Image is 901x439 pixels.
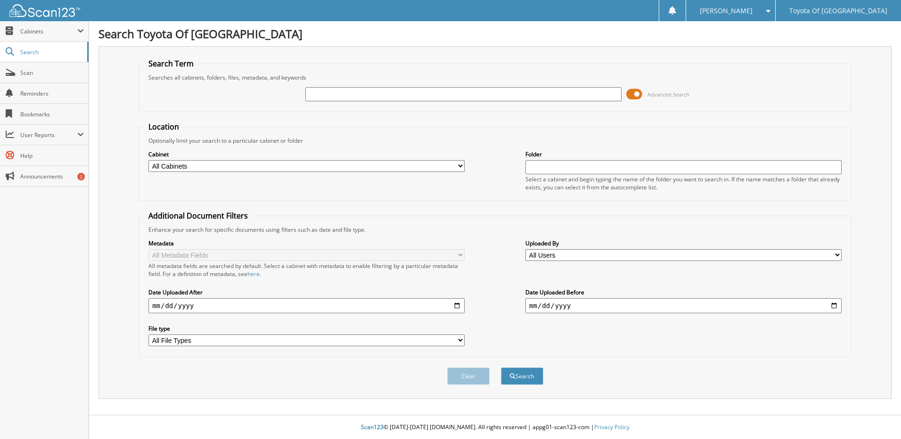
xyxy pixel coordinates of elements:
a: Privacy Policy [594,423,630,431]
img: scan123-logo-white.svg [9,4,80,17]
a: here [247,270,260,278]
label: Date Uploaded Before [525,288,842,296]
span: Reminders [20,89,84,98]
label: Cabinet [148,150,465,158]
span: Bookmarks [20,110,84,118]
span: Help [20,152,84,160]
span: Announcements [20,172,84,180]
label: File type [148,325,465,333]
legend: Search Term [144,58,198,69]
span: Search [20,48,82,56]
div: All metadata fields are searched by default. Select a cabinet with metadata to enable filtering b... [148,262,465,278]
label: Folder [525,150,842,158]
input: end [525,298,842,313]
span: Toyota Of [GEOGRAPHIC_DATA] [789,8,887,14]
label: Uploaded By [525,239,842,247]
span: Scan123 [361,423,384,431]
span: Advanced Search [647,91,689,98]
div: © [DATE]-[DATE] [DOMAIN_NAME]. All rights reserved | appg01-scan123-com | [89,416,901,439]
legend: Additional Document Filters [144,211,253,221]
label: Metadata [148,239,465,247]
span: Scan [20,69,84,77]
div: Enhance your search for specific documents using filters such as date and file type. [144,226,846,234]
div: Select a cabinet and begin typing the name of the folder you want to search in. If the name match... [525,175,842,191]
span: User Reports [20,131,77,139]
button: Clear [447,367,490,385]
button: Search [501,367,543,385]
label: Date Uploaded After [148,288,465,296]
input: start [148,298,465,313]
h1: Search Toyota Of [GEOGRAPHIC_DATA] [98,26,892,41]
div: Optionally limit your search to a particular cabinet or folder [144,137,846,145]
div: 2 [77,173,85,180]
span: [PERSON_NAME] [700,8,753,14]
span: Cabinets [20,27,77,35]
div: Searches all cabinets, folders, files, metadata, and keywords [144,73,846,81]
legend: Location [144,122,184,132]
